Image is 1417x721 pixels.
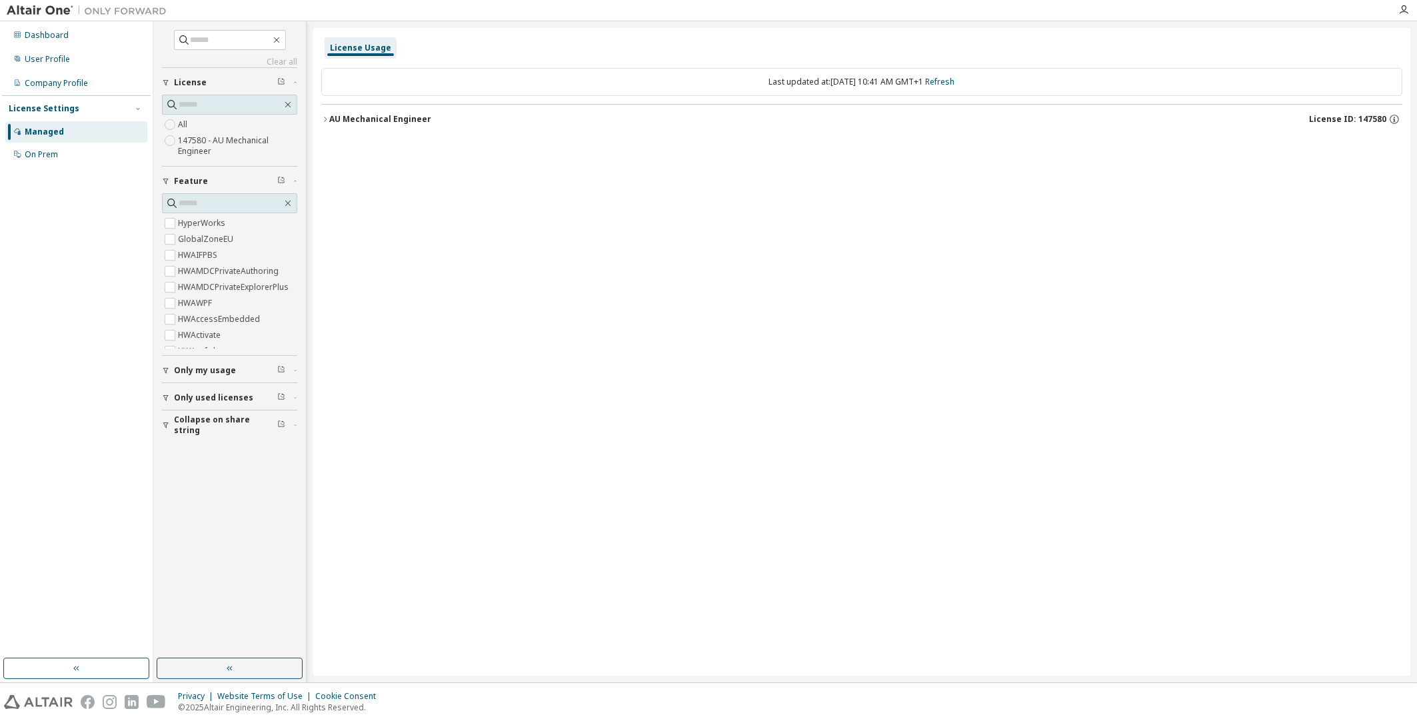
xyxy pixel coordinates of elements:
[178,691,217,702] div: Privacy
[25,30,69,41] div: Dashboard
[162,410,297,440] button: Collapse on share string
[277,392,285,403] span: Clear filter
[174,414,277,436] span: Collapse on share string
[277,176,285,187] span: Clear filter
[162,57,297,67] a: Clear all
[125,695,139,709] img: linkedin.svg
[178,702,384,713] p: © 2025 Altair Engineering, Inc. All Rights Reserved.
[81,695,95,709] img: facebook.svg
[162,356,297,385] button: Only my usage
[174,392,253,403] span: Only used licenses
[321,68,1402,96] div: Last updated at: [DATE] 10:41 AM GMT+1
[926,76,955,87] a: Refresh
[178,117,190,133] label: All
[178,327,223,343] label: HWActivate
[25,54,70,65] div: User Profile
[9,103,79,114] div: License Settings
[25,78,88,89] div: Company Profile
[217,691,315,702] div: Website Terms of Use
[321,105,1402,134] button: AU Mechanical EngineerLicense ID: 147580
[174,77,207,88] span: License
[4,695,73,709] img: altair_logo.svg
[277,420,285,430] span: Clear filter
[174,365,236,376] span: Only my usage
[1309,114,1386,125] span: License ID: 147580
[25,149,58,160] div: On Prem
[178,279,291,295] label: HWAMDCPrivateExplorerPlus
[178,263,281,279] label: HWAMDCPrivateAuthoring
[162,167,297,196] button: Feature
[178,215,228,231] label: HyperWorks
[7,4,173,17] img: Altair One
[103,695,117,709] img: instagram.svg
[277,365,285,376] span: Clear filter
[178,295,215,311] label: HWAWPF
[315,691,384,702] div: Cookie Consent
[330,43,391,53] div: License Usage
[329,114,431,125] div: AU Mechanical Engineer
[25,127,64,137] div: Managed
[162,383,297,412] button: Only used licenses
[174,176,208,187] span: Feature
[178,133,297,159] label: 147580 - AU Mechanical Engineer
[162,68,297,97] button: License
[178,343,221,359] label: HWAcufwh
[147,695,166,709] img: youtube.svg
[178,247,220,263] label: HWAIFPBS
[277,77,285,88] span: Clear filter
[178,231,236,247] label: GlobalZoneEU
[178,311,263,327] label: HWAccessEmbedded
